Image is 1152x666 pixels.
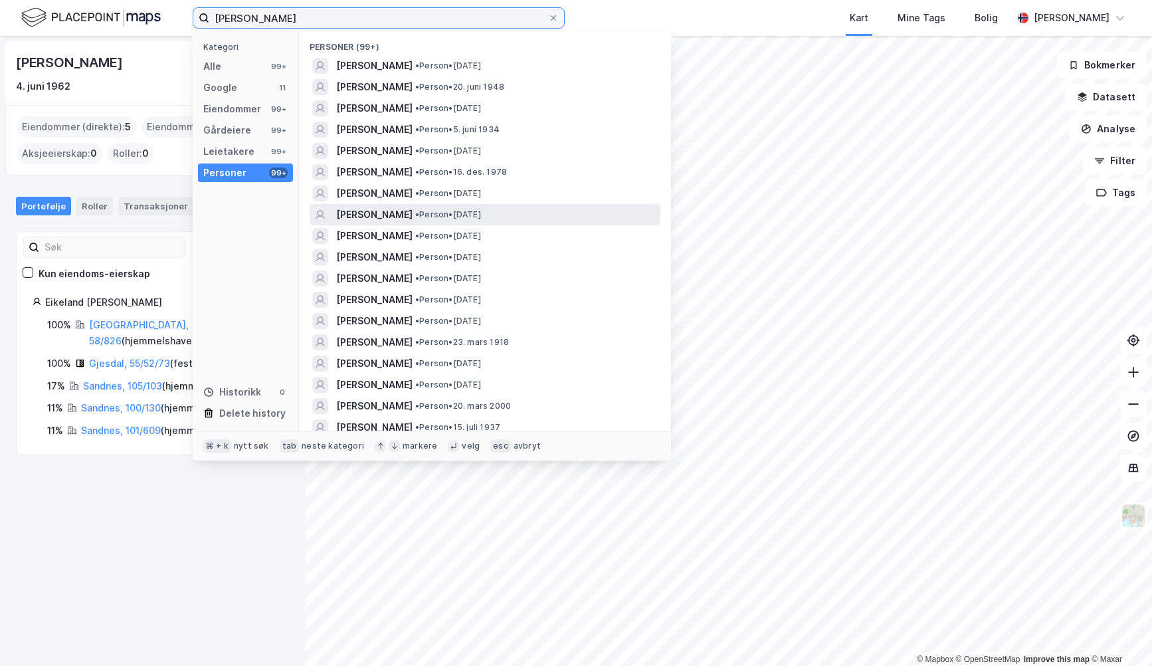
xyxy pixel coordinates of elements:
div: Kontrollprogram for chat [1086,602,1152,666]
span: 0 [142,146,149,162]
div: 100% [47,317,71,333]
div: 0 [277,387,288,397]
span: • [415,294,419,304]
div: Personer [203,165,246,181]
a: Gjesdal, 55/52/73 [89,358,170,369]
button: Bokmerker [1057,52,1147,78]
span: [PERSON_NAME] [336,207,413,223]
a: Mapbox [917,655,953,664]
span: Person • [DATE] [415,316,481,326]
span: Person • [DATE] [415,380,481,390]
div: Gårdeiere [203,122,251,138]
span: Person • [DATE] [415,209,481,220]
div: ( hjemmelshaver ) [89,317,273,349]
div: esc [490,439,511,453]
span: • [415,422,419,432]
div: 99+ [269,167,288,178]
a: Sandnes, 101/609 [81,425,161,436]
span: [PERSON_NAME] [336,377,413,393]
div: Eikeland [PERSON_NAME] [45,294,273,310]
span: [PERSON_NAME] [336,100,413,116]
div: Delete history [219,405,286,421]
span: • [415,209,419,219]
span: [PERSON_NAME] [336,79,413,95]
div: 99+ [269,104,288,114]
span: • [415,124,419,134]
span: [PERSON_NAME] [336,356,413,372]
div: 4. juni 1962 [16,78,70,94]
span: Person • [DATE] [415,273,481,284]
span: [PERSON_NAME] [336,271,413,286]
span: • [415,380,419,389]
div: 99+ [269,61,288,72]
div: 99+ [269,146,288,157]
span: • [415,231,419,241]
div: Eiendommer (direkte) : [17,116,136,138]
span: • [415,401,419,411]
span: • [415,316,419,326]
div: 11% [47,423,63,439]
div: 99+ [269,125,288,136]
span: Person • 20. mars 2000 [415,401,511,411]
span: [PERSON_NAME] [336,398,413,414]
div: ⌘ + k [203,439,231,453]
div: Alle [203,58,221,74]
div: Google [203,80,237,96]
span: • [415,146,419,156]
div: 11 [277,82,288,93]
span: Person • [DATE] [415,60,481,71]
input: Søk på adresse, matrikkel, gårdeiere, leietakere eller personer [209,8,548,28]
div: ( hjemmelshaver ) [83,378,239,394]
div: Eiendommer (Indirekte) : [142,116,270,138]
span: Person • [DATE] [415,294,481,305]
span: [PERSON_NAME] [336,292,413,308]
img: Z [1121,503,1146,528]
div: ( fester ) [89,356,205,372]
div: Transaksjoner [118,197,209,215]
span: [PERSON_NAME] [336,419,413,435]
div: Aksjeeierskap : [17,143,102,164]
div: 11% [47,400,63,416]
a: [GEOGRAPHIC_DATA], 58/826 [89,319,189,346]
span: Person • 16. des. 1978 [415,167,507,177]
span: [PERSON_NAME] [336,164,413,180]
span: • [415,167,419,177]
a: Sandnes, 100/130 [81,402,161,413]
button: Datasett [1066,84,1147,110]
div: Mine Tags [898,10,945,26]
span: Person • [DATE] [415,146,481,156]
div: Eiendommer [203,101,261,117]
div: avbryt [514,441,541,451]
span: • [415,188,419,198]
div: Leietakere [203,144,254,160]
span: Person • [DATE] [415,188,481,199]
span: Person • [DATE] [415,358,481,369]
button: Tags [1085,179,1147,206]
span: • [415,337,419,347]
div: 17% [47,378,65,394]
div: Roller : [108,143,154,164]
div: Personer (99+) [299,31,671,55]
span: [PERSON_NAME] [336,228,413,244]
span: [PERSON_NAME] [336,185,413,201]
div: Kategori [203,42,293,52]
div: ( hjemmelshaver ) [81,400,238,416]
span: Person • 5. juni 1934 [415,124,500,135]
div: Roller [76,197,113,215]
a: Improve this map [1024,655,1090,664]
img: logo.f888ab2527a4732fd821a326f86c7f29.svg [21,6,161,29]
div: Kart [850,10,868,26]
span: [PERSON_NAME] [336,143,413,159]
iframe: Chat Widget [1086,602,1152,666]
span: [PERSON_NAME] [336,122,413,138]
div: [PERSON_NAME] [16,52,125,73]
div: [PERSON_NAME] [1034,10,1109,26]
div: 100% [47,356,71,372]
span: Person • 15. juli 1937 [415,422,500,433]
span: • [415,252,419,262]
span: • [415,273,419,283]
span: [PERSON_NAME] [336,249,413,265]
div: Historikk [203,384,261,400]
button: Filter [1083,148,1147,174]
span: 0 [90,146,97,162]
